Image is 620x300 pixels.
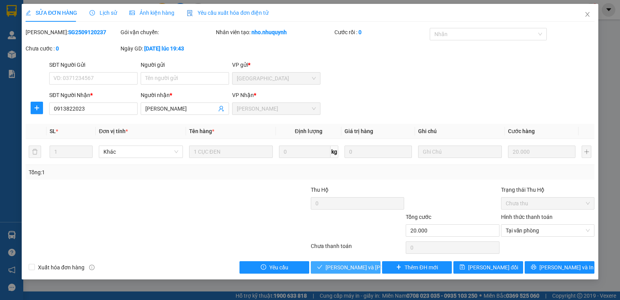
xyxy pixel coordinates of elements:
span: Sài Gòn [237,73,316,84]
button: delete [29,146,41,158]
span: Khác [103,146,178,158]
span: Tại văn phòng [506,225,590,236]
span: SL [50,128,56,134]
b: nho.nhuquynh [251,29,287,35]
b: SG2509120237 [68,29,106,35]
span: plus [31,105,43,111]
button: plusThêm ĐH mới [382,261,452,274]
th: Ghi chú [415,124,505,139]
div: Người nhận [141,91,229,99]
div: Trạng thái Thu Hộ [501,186,594,194]
button: save[PERSON_NAME] đổi [453,261,523,274]
span: close [584,11,591,17]
span: Cước hàng [508,128,535,134]
span: Chưa thu [506,198,590,209]
span: [PERSON_NAME] đổi [468,263,518,272]
div: VP gửi [232,61,320,69]
input: 0 [508,146,575,158]
span: Ảnh kiện hàng [129,10,174,16]
button: plus [31,102,43,114]
div: SĐT Người Gửi [49,61,138,69]
span: Xuất hóa đơn hàng [35,263,88,272]
button: Close [577,4,598,26]
span: Định lượng [295,128,322,134]
span: picture [129,10,135,16]
img: icon [187,10,193,16]
span: check [317,264,322,271]
div: Nhân viên tạo: [216,28,333,36]
span: printer [531,264,536,271]
span: plus [396,264,401,271]
b: 0 [358,29,362,35]
span: kg [331,146,338,158]
input: Ghi Chú [418,146,502,158]
span: Lịch sử [90,10,117,16]
div: Gói vận chuyển: [121,28,214,36]
button: check[PERSON_NAME] và [PERSON_NAME] hàng [311,261,381,274]
span: exclamation-circle [261,264,266,271]
span: Giá trị hàng [344,128,373,134]
span: Yêu cầu xuất hóa đơn điện tử [187,10,269,16]
span: Tên hàng [189,128,214,134]
span: clock-circle [90,10,95,16]
button: plus [582,146,591,158]
span: Yêu cầu [269,263,288,272]
div: Ngày GD: [121,44,214,53]
span: user-add [218,106,224,112]
div: Chưa cước : [26,44,119,53]
span: info-circle [89,265,95,270]
div: Người gửi [141,61,229,69]
div: Cước rồi : [334,28,428,36]
b: [DATE] lúc 19:43 [144,45,184,52]
div: Chưa thanh toán [310,242,405,255]
button: exclamation-circleYêu cầu [239,261,309,274]
div: Tổng: 1 [29,168,240,177]
span: SỬA ĐƠN HÀNG [26,10,77,16]
span: edit [26,10,31,16]
span: Phan Rang [237,103,316,114]
label: Hình thức thanh toán [501,214,553,220]
span: VP Nhận [232,92,254,98]
span: [PERSON_NAME] và [PERSON_NAME] hàng [325,263,430,272]
div: [PERSON_NAME]: [26,28,119,36]
span: Tổng cước [406,214,431,220]
button: printer[PERSON_NAME] và In [525,261,594,274]
input: VD: Bàn, Ghế [189,146,273,158]
input: 0 [344,146,412,158]
span: Thêm ĐH mới [405,263,437,272]
span: save [460,264,465,271]
span: Đơn vị tính [99,128,128,134]
div: SĐT Người Nhận [49,91,138,99]
span: [PERSON_NAME] và In [539,263,594,272]
b: 0 [56,45,59,52]
span: Thu Hộ [311,187,329,193]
